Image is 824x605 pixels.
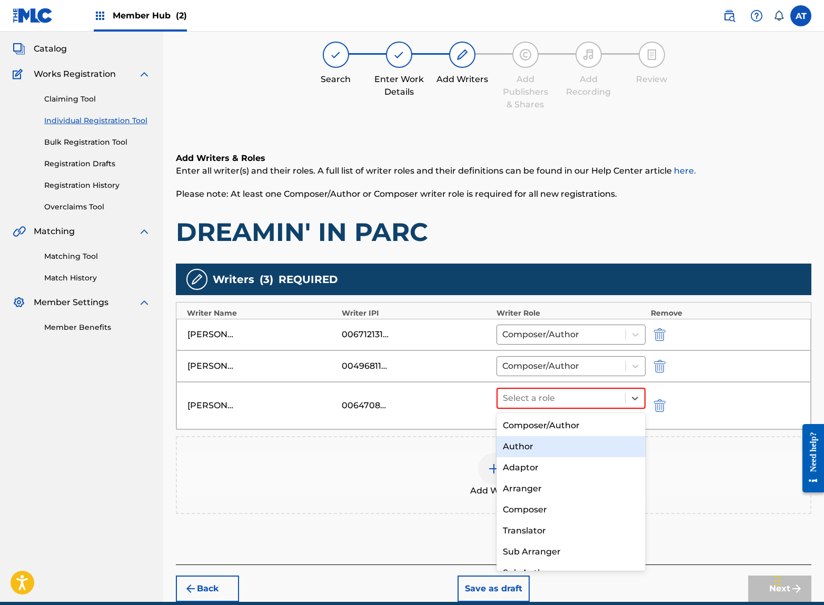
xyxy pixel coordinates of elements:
div: Drag [775,565,781,597]
div: User Menu [790,5,811,26]
span: REQUIRED [279,271,338,287]
div: Review [626,73,678,86]
a: here. [674,166,696,176]
img: step indicator icon for Review [646,48,658,61]
img: 12a2ab48e56ec057fbd8.svg [654,328,666,341]
img: step indicator icon for Add Recording [582,48,595,61]
div: Translator [497,520,646,541]
img: help [750,9,763,22]
span: Catalog [34,43,67,55]
a: CatalogCatalog [13,43,67,55]
div: Notifications [773,11,784,21]
div: Arranger [497,478,646,499]
img: Top Rightsholders [94,9,106,22]
div: Help [746,5,767,26]
img: expand [138,225,151,238]
img: add [488,462,500,475]
div: Writer Role [497,308,646,319]
img: MLC Logo [13,8,53,23]
div: Writer Name [187,308,336,319]
a: Registration History [44,180,151,191]
div: Add Publishers & Shares [499,73,552,111]
img: expand [138,296,151,309]
span: Member Hub [113,9,187,22]
img: 12a2ab48e56ec057fbd8.svg [654,360,666,372]
h1: DREAMIN' IN PARC [176,216,811,248]
a: Match History [44,273,151,284]
img: 12a2ab48e56ec057fbd8.svg [654,399,666,412]
a: Claiming Tool [44,94,151,105]
div: Remove [651,308,800,319]
img: Matching [13,225,26,238]
span: Add Writer [470,485,518,497]
img: step indicator icon for Enter Work Details [393,48,405,61]
div: Writer IPI [342,308,491,319]
img: expand [138,68,151,80]
img: search [723,9,736,22]
div: Sub Author [497,562,646,583]
a: Bulk Registration Tool [44,137,151,148]
a: Individual Registration Tool [44,115,151,126]
img: Catalog [13,43,25,55]
img: Member Settings [13,296,25,309]
img: writers [191,273,203,286]
span: Member Settings [34,296,108,309]
div: Search [310,73,362,86]
span: Enter all writer(s) and their roles. A full list of writer roles and their definitions can be fou... [176,166,696,176]
div: Enter Work Details [373,73,425,98]
img: Works Registration [13,68,26,80]
span: Matching [34,225,75,238]
span: Works Registration [34,68,116,80]
iframe: Chat Widget [771,554,824,605]
img: step indicator icon for Search [330,48,342,61]
a: Matching Tool [44,251,151,262]
h6: Add Writers & Roles [176,152,811,165]
div: Add Writers [436,73,489,86]
a: Public Search [719,5,740,26]
div: Add Recording [562,73,615,98]
div: Sub Arranger [497,541,646,562]
div: Composer [497,499,646,520]
a: Member Benefits [44,322,151,333]
img: 7ee5dd4eb1f8a8e3ef2f.svg [184,582,197,595]
iframe: Resource Center [795,416,824,501]
a: Registration Drafts [44,158,151,169]
span: (2) [176,11,187,21]
span: Please note: At least one Composer/Author or Composer writer role is required for all new registr... [176,189,617,199]
a: Overclaims Tool [44,201,151,213]
button: Save as draft [458,576,530,602]
div: Composer/Author [497,415,646,436]
div: Author [497,436,646,457]
span: Writers [213,271,254,287]
button: Back [176,576,239,602]
span: ( 3 ) [260,271,273,287]
img: step indicator icon for Add Publishers & Shares [519,48,532,61]
div: Adaptor [497,457,646,478]
img: step indicator icon for Add Writers [456,48,469,61]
